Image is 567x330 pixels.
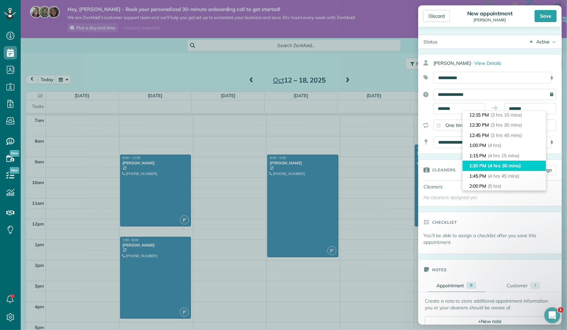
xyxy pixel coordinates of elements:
[437,124,440,127] input: One time
[29,26,115,32] p: Message from Alexandre, sent 10m ago
[474,60,501,66] span: View Details
[418,35,443,48] div: Status
[425,316,555,326] a: +New note
[423,194,477,200] span: No cleaners assigned yet
[507,282,528,289] div: Customer
[488,173,519,179] span: (4 hrs 45 mins)
[465,10,515,17] div: New appointment
[425,298,555,311] p: Create a note to store additional appointment information you or your cleaners should be aware of.
[432,260,447,280] h3: Notes
[491,132,522,138] span: (3 hrs 45 mins)
[467,282,476,289] div: 0
[488,183,501,189] span: (5 hrs)
[437,282,464,289] div: Appointment
[530,282,540,289] div: 1
[423,10,450,22] div: Discard
[463,110,546,120] li: 12:15 PM
[535,10,557,22] div: Save
[544,307,560,323] iframe: Intercom live chat
[15,20,26,31] img: Profile image for Alexandre
[463,161,546,171] li: 1:30 PM
[10,167,19,174] span: New
[463,120,546,130] li: 12:30 PM
[10,14,123,36] div: message notification from Alexandre, 10m ago. Alex here! I developed the software you're currentl...
[488,163,521,169] span: (4 hrs 30 mins)
[463,140,546,151] li: 1:00 PM
[10,150,19,157] span: New
[478,318,481,324] span: +
[463,130,546,141] li: 12:45 PM
[418,181,465,193] div: Cleaners
[536,38,550,45] div: Active
[488,142,501,148] span: (4 hrs)
[29,19,115,26] p: [PERSON_NAME] here! I developed the software you're currently trialing (though I have help now!) ...
[491,122,522,128] span: (3 hrs 30 mins)
[465,18,515,22] div: [PERSON_NAME]
[425,316,555,326] div: New note
[434,57,562,69] div: [PERSON_NAME]
[446,122,465,128] span: One time
[558,307,563,313] span: 1
[472,60,473,66] span: ·
[463,151,546,161] li: 1:15 PM
[463,181,546,191] li: 2:00 PM
[432,160,456,180] h3: Cleaners
[463,171,546,181] li: 1:45 PM
[491,112,522,118] span: (3 hrs 15 mins)
[423,232,562,245] p: You’ll be able to assign a checklist after you save this appointment.
[488,153,519,159] span: (4 hrs 15 mins)
[432,212,457,232] h3: Checklist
